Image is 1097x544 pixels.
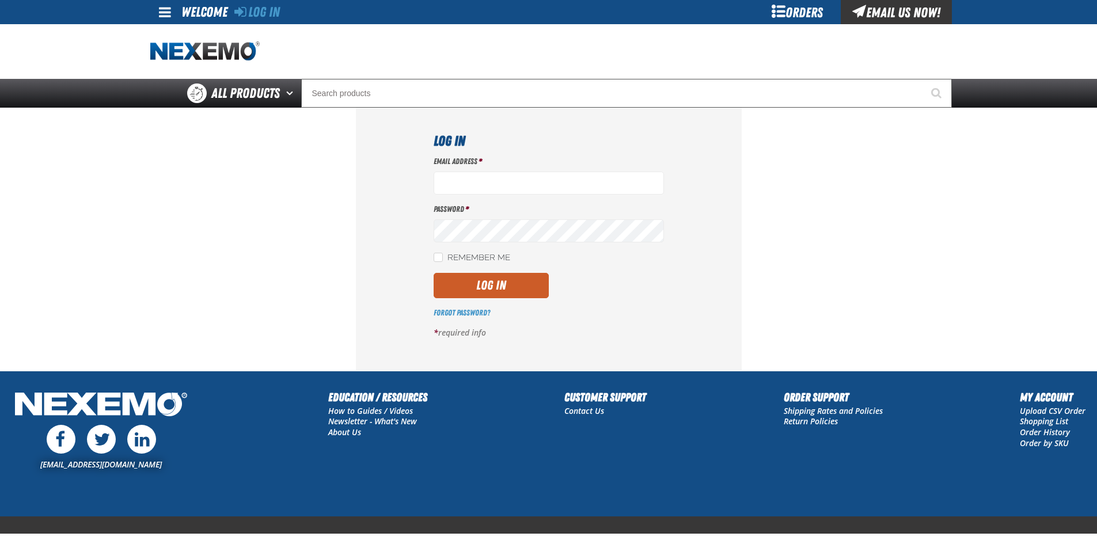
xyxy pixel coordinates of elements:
[434,156,664,167] label: Email Address
[434,253,510,264] label: Remember Me
[1020,427,1070,438] a: Order History
[328,427,361,438] a: About Us
[434,273,549,298] button: Log In
[328,389,427,406] h2: Education / Resources
[1020,416,1068,427] a: Shopping List
[40,459,162,470] a: [EMAIL_ADDRESS][DOMAIN_NAME]
[1020,405,1085,416] a: Upload CSV Order
[282,79,301,108] button: Open All Products pages
[434,253,443,262] input: Remember Me
[1020,438,1069,448] a: Order by SKU
[150,41,260,62] a: Home
[234,4,280,20] a: Log In
[328,416,417,427] a: Newsletter - What's New
[434,204,664,215] label: Password
[784,389,883,406] h2: Order Support
[434,328,664,338] p: required info
[784,405,883,416] a: Shipping Rates and Policies
[923,79,952,108] button: Start Searching
[434,308,490,317] a: Forgot Password?
[12,389,191,423] img: Nexemo Logo
[328,405,413,416] a: How to Guides / Videos
[784,416,838,427] a: Return Policies
[301,79,952,108] input: Search
[150,41,260,62] img: Nexemo logo
[211,83,280,104] span: All Products
[1020,389,1085,406] h2: My Account
[564,389,646,406] h2: Customer Support
[434,131,664,151] h1: Log In
[564,405,604,416] a: Contact Us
